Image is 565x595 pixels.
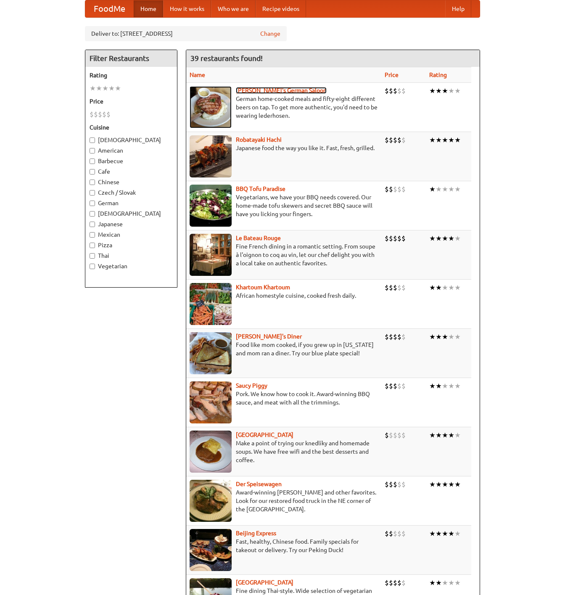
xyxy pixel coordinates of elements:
input: Barbecue [90,159,95,164]
li: $ [401,480,406,489]
li: ★ [436,529,442,538]
input: Mexican [90,232,95,238]
label: Barbecue [90,157,173,165]
a: Who we are [211,0,256,17]
li: ★ [436,431,442,440]
img: robatayaki.jpg [190,135,232,177]
label: [DEMOGRAPHIC_DATA] [90,136,173,144]
a: Home [134,0,163,17]
p: Pork. We know how to cook it. Award-winning BBQ sauce, and meat with all the trimmings. [190,390,378,407]
li: ★ [454,529,461,538]
label: Japanese [90,220,173,228]
a: Name [190,71,205,78]
li: ★ [436,86,442,95]
li: ★ [448,283,454,292]
li: ★ [442,381,448,391]
a: Der Speisewagen [236,481,282,487]
input: Chinese [90,180,95,185]
li: $ [397,529,401,538]
li: $ [389,578,393,587]
li: ★ [442,332,448,341]
li: $ [389,86,393,95]
b: Le Bateau Rouge [236,235,281,241]
li: $ [401,135,406,145]
p: Award-winning [PERSON_NAME] and other favorites. Look for our restored food truck in the NE corne... [190,488,378,513]
li: ★ [436,332,442,341]
li: ★ [436,578,442,587]
img: bateaurouge.jpg [190,234,232,276]
li: $ [90,110,94,119]
li: ★ [454,480,461,489]
p: Japanese food the way you like it. Fast, fresh, grilled. [190,144,378,152]
p: Food like mom cooked, if you grew up in [US_STATE] and mom ran a diner. Try our blue plate special! [190,341,378,357]
li: ★ [436,283,442,292]
a: Beijing Express [236,530,276,537]
li: $ [385,381,389,391]
li: $ [385,283,389,292]
li: $ [393,381,397,391]
li: ★ [429,381,436,391]
li: $ [397,86,401,95]
h5: Cuisine [90,123,173,132]
label: [DEMOGRAPHIC_DATA] [90,209,173,218]
li: $ [401,529,406,538]
li: ★ [429,86,436,95]
a: Saucy Piggy [236,382,267,389]
li: $ [401,578,406,587]
li: ★ [96,84,102,93]
li: ★ [454,86,461,95]
li: ★ [429,283,436,292]
p: African homestyle cuisine, cooked fresh daily. [190,291,378,300]
input: Thai [90,253,95,259]
a: Robatayaki Hachi [236,136,282,143]
li: $ [98,110,102,119]
li: ★ [454,135,461,145]
li: $ [385,480,389,489]
li: ★ [448,431,454,440]
li: ★ [429,431,436,440]
li: $ [393,86,397,95]
label: German [90,199,173,207]
li: $ [401,86,406,95]
li: $ [385,135,389,145]
img: esthers.jpg [190,86,232,128]
li: $ [393,578,397,587]
li: ★ [448,86,454,95]
li: ★ [429,332,436,341]
input: American [90,148,95,153]
li: ★ [442,578,448,587]
a: Khartoum Khartoum [236,284,290,291]
li: ★ [436,135,442,145]
li: $ [401,431,406,440]
input: [DEMOGRAPHIC_DATA] [90,138,95,143]
li: $ [385,332,389,341]
li: ★ [442,185,448,194]
li: $ [401,283,406,292]
li: ★ [442,283,448,292]
li: ★ [454,283,461,292]
li: ★ [90,84,96,93]
li: ★ [448,480,454,489]
h5: Price [90,97,173,106]
a: Recipe videos [256,0,306,17]
li: $ [385,578,389,587]
li: ★ [429,234,436,243]
li: $ [397,578,401,587]
li: $ [397,332,401,341]
li: ★ [448,578,454,587]
li: $ [393,135,397,145]
li: $ [397,234,401,243]
p: Make a point of trying our knedlíky and homemade soups. We have free wifi and the best desserts a... [190,439,378,464]
p: German home-cooked meals and fifty-eight different beers on tap. To get more authentic, you'd nee... [190,95,378,120]
label: Mexican [90,230,173,239]
li: ★ [448,185,454,194]
li: ★ [442,529,448,538]
p: Vegetarians, we have your BBQ needs covered. Our home-made tofu skewers and secret BBQ sauce will... [190,193,378,218]
p: Fine French dining in a romantic setting. From soupe à l'oignon to coq au vin, let our chef delig... [190,242,378,267]
label: Cafe [90,167,173,176]
li: ★ [448,381,454,391]
img: saucy.jpg [190,381,232,423]
li: ★ [454,578,461,587]
li: ★ [454,431,461,440]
